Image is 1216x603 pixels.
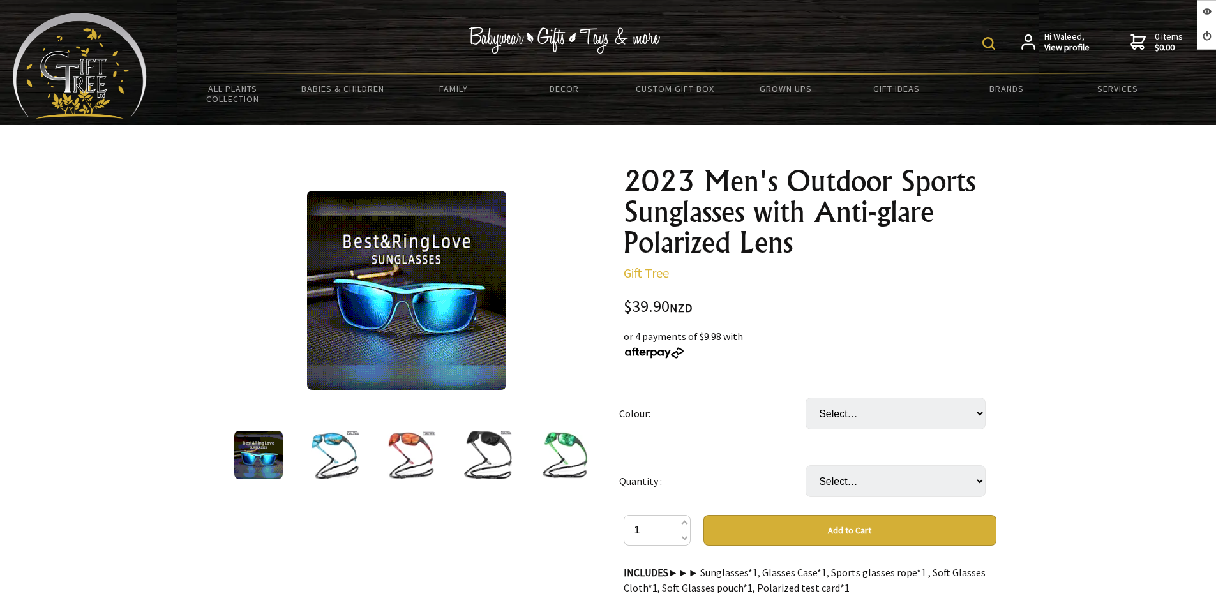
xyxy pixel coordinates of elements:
[177,75,288,112] a: All Plants Collection
[1062,75,1173,102] a: Services
[619,447,806,515] td: Quantity :
[841,75,951,102] a: Gift Ideas
[398,75,509,102] a: Family
[509,75,619,102] a: Decor
[1044,31,1090,54] span: Hi Waleed,
[1155,42,1183,54] strong: $0.00
[670,301,693,315] span: NZD
[624,166,996,258] h1: 2023 Men's Outdoor Sports Sunglasses with Anti-glare Polarized Lens
[982,37,995,50] img: product search
[620,75,730,102] a: Custom Gift Box
[1044,42,1090,54] strong: View profile
[234,431,283,479] img: 2023 Men's Outdoor Sports Sunglasses with Anti-glare Polarized Lens
[1130,31,1183,54] a: 0 items$0.00
[619,380,806,447] td: Colour:
[952,75,1062,102] a: Brands
[307,191,506,390] img: 2023 Men's Outdoor Sports Sunglasses with Anti-glare Polarized Lens
[624,265,669,281] a: Gift Tree
[624,329,996,359] div: or 4 payments of $9.98 with
[13,13,147,119] img: Babyware - Gifts - Toys and more...
[624,299,996,316] div: $39.90
[1155,31,1183,54] span: 0 items
[703,515,996,546] button: Add to Cart
[387,431,436,479] img: 2023 Men's Outdoor Sports Sunglasses with Anti-glare Polarized Lens
[311,431,359,479] img: 2023 Men's Outdoor Sports Sunglasses with Anti-glare Polarized Lens
[1021,31,1090,54] a: Hi Waleed,View profile
[624,566,668,579] strong: INCLUDES
[464,431,511,479] img: 2023 Men's Outdoor Sports Sunglasses with Anti-glare Polarized Lens
[624,347,685,359] img: Afterpay
[541,431,589,479] img: 2023 Men's Outdoor Sports Sunglasses with Anti-glare Polarized Lens
[288,75,398,102] a: Babies & Children
[730,75,841,102] a: Grown Ups
[469,27,661,54] img: Babywear - Gifts - Toys & more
